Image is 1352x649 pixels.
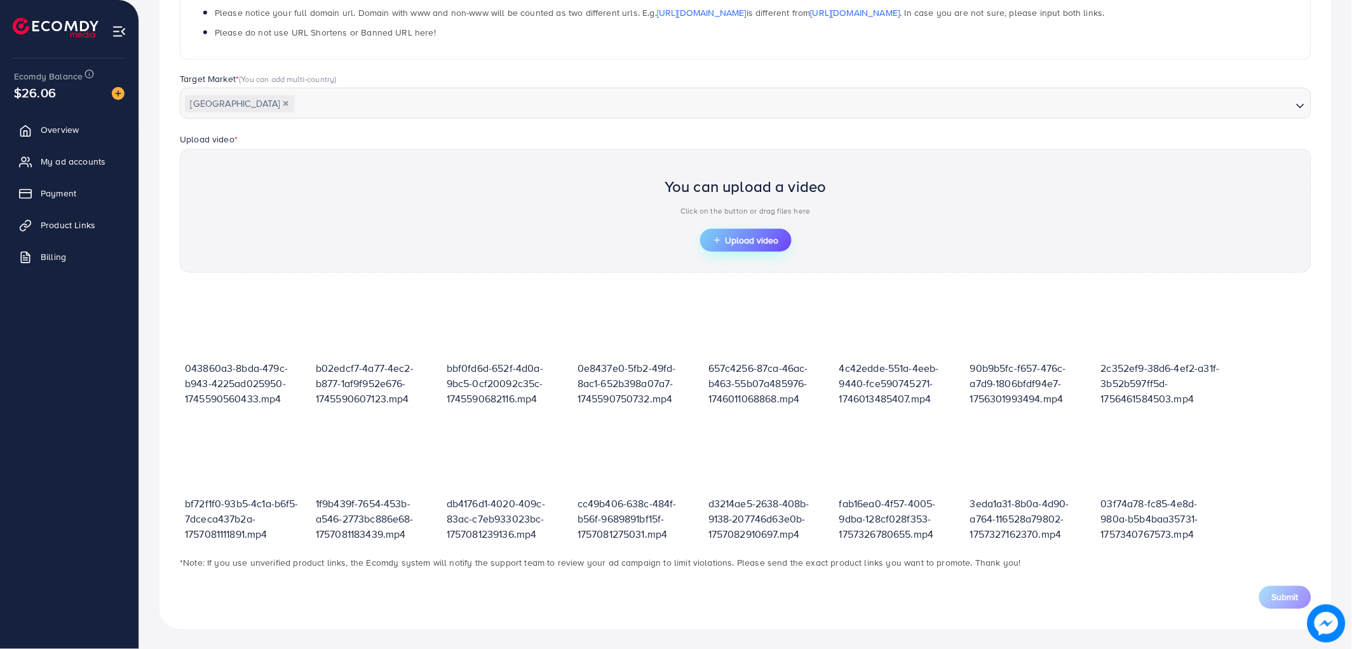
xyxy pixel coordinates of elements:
button: Deselect Pakistan [283,100,289,107]
p: bbf0fd6d-652f-4d0a-9bc5-0cf20092c35c-1745590682116.mp4 [447,360,567,406]
p: db4176d1-4020-409c-83ac-c7eb933023bc-1757081239136.mp4 [447,496,567,542]
img: image [1308,605,1346,643]
span: Upload video [713,236,779,245]
p: 0e8437e0-5fb2-49fd-8ac1-652b398a07a7-1745590750732.mp4 [578,360,698,406]
p: fab16ea0-4f57-4005-9dba-128cf028f353-1757326780655.mp4 [839,496,960,542]
span: Payment [41,187,76,200]
p: 657c4256-87ca-46ac-b463-55b07a485976-1746011068868.mp4 [708,360,829,406]
span: Overview [41,123,79,136]
span: Please do not use URL Shortens or Banned URL here! [215,26,436,39]
p: 03f74a78-fc85-4e8d-980a-b5b4baa35731-1757340767573.mp4 [1101,496,1222,542]
a: Product Links [10,212,129,238]
a: [URL][DOMAIN_NAME] [657,6,747,19]
h2: You can upload a video [665,177,827,196]
span: [GEOGRAPHIC_DATA] [185,95,295,113]
input: Search for option [296,95,1291,114]
a: Payment [10,181,129,206]
button: Submit [1259,586,1311,609]
p: Click on the button or drag files here [665,203,827,219]
img: image [112,87,125,100]
span: Submit [1272,591,1299,604]
p: d3214ae5-2638-408b-9138-207746d63e0b-1757082910697.mp4 [708,496,829,542]
a: My ad accounts [10,149,129,174]
span: Product Links [41,219,95,231]
a: Overview [10,117,129,142]
span: (You can add multi-country) [239,73,336,85]
label: Upload video [180,133,238,146]
p: cc49b406-638c-484f-b56f-9689891bf15f-1757081275031.mp4 [578,496,698,542]
p: bf72f1f0-93b5-4c1a-b6f5-7dceca437b2a-1757081111891.mp4 [185,496,306,542]
a: Billing [10,244,129,270]
button: Upload video [700,229,792,252]
p: 3eda1a31-8b0a-4d90-a764-116528a79802-1757327162370.mp4 [970,496,1091,542]
p: 043860a3-8bda-479c-b943-4225ad025950-1745590560433.mp4 [185,360,306,406]
span: My ad accounts [41,155,105,168]
p: 2c352ef9-38d6-4ef2-a31f-3b52b597ff5d-1756461584503.mp4 [1101,360,1222,406]
a: [URL][DOMAIN_NAME] [811,6,900,19]
img: logo [13,18,98,38]
p: b02edcf7-4a77-4ec2-b877-1af9f952e676-1745590607123.mp4 [316,360,436,406]
label: Target Market [180,72,337,85]
img: menu [112,24,126,39]
span: Ecomdy Balance [14,70,83,83]
p: 90b9b5fc-f657-476c-a7d9-1806bfdf94e7-1756301993494.mp4 [970,360,1091,406]
span: Please notice your full domain url. Domain with www and non-www will be counted as two different ... [215,6,1105,19]
div: Search for option [180,88,1311,118]
span: Billing [41,250,66,263]
span: $26.06 [14,83,56,102]
p: 4c42edde-551a-4eeb-9440-fce590745271-1746013485407.mp4 [839,360,960,406]
p: 1f9b439f-7654-453b-a546-2773bc886e68-1757081183439.mp4 [316,496,436,542]
p: *Note: If you use unverified product links, the Ecomdy system will notify the support team to rev... [180,556,1311,571]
